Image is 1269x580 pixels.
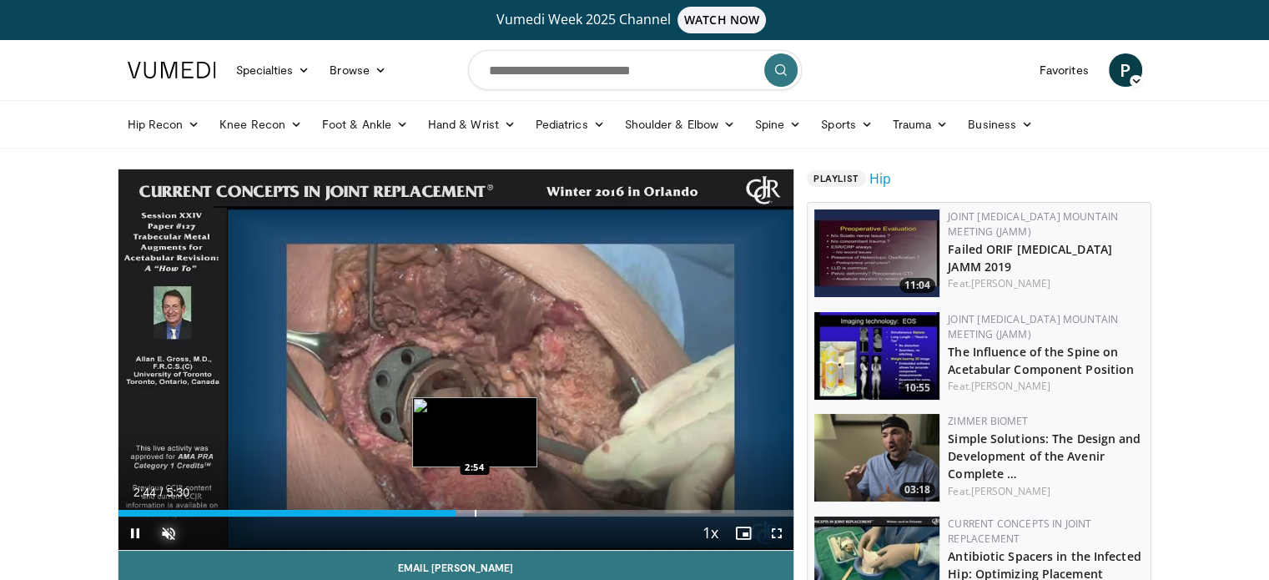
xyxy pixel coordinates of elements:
[811,108,883,141] a: Sports
[948,517,1091,546] a: Current Concepts in Joint Replacement
[899,482,935,497] span: 03:18
[209,108,312,141] a: Knee Recon
[677,7,766,33] span: WATCH NOW
[526,108,615,141] a: Pediatrics
[814,414,939,502] a: 03:18
[412,397,537,467] img: image.jpeg
[118,510,794,517] div: Progress Bar
[814,209,939,297] img: 8cf723b1-42e0-47ff-aba1-88dbea9fd550.150x105_q85_crop-smart_upscale.jpg
[160,486,164,499] span: /
[468,50,802,90] input: Search topics, interventions
[814,209,939,297] a: 11:04
[948,209,1118,239] a: Joint [MEDICAL_DATA] Mountain Meeting (JAMM)
[118,169,794,551] video-js: Video Player
[807,170,865,187] span: Playlist
[971,484,1050,498] a: [PERSON_NAME]
[899,278,935,293] span: 11:04
[814,414,939,502] img: e2a98b0c-fbf7-4c40-a406-010571208619.150x105_q85_crop-smart_upscale.jpg
[948,241,1112,275] a: Failed ORIF [MEDICAL_DATA] JAMM 2019
[948,312,1118,341] a: Joint [MEDICAL_DATA] Mountain Meeting (JAMM)
[948,344,1134,377] a: The Influence of the Spine on Acetabular Component Position
[693,517,727,550] button: Playback Rate
[971,379,1050,393] a: [PERSON_NAME]
[948,431,1141,482] a: Simple Solutions: The Design and Development of the Avenir Complete …
[133,486,156,499] span: 2:44
[1030,53,1099,87] a: Favorites
[418,108,526,141] a: Hand & Wrist
[167,486,189,499] span: 5:30
[948,379,1144,394] div: Feat.
[958,108,1043,141] a: Business
[128,62,216,78] img: VuMedi Logo
[130,7,1140,33] a: Vumedi Week 2025 ChannelWATCH NOW
[948,414,1028,428] a: Zimmer Biomet
[320,53,396,87] a: Browse
[883,108,959,141] a: Trauma
[615,108,745,141] a: Shoulder & Elbow
[727,517,760,550] button: Enable picture-in-picture mode
[814,312,939,400] img: 1223f352-0dc7-4f3a-b41e-c1af81caaf2e.150x105_q85_crop-smart_upscale.jpg
[118,108,210,141] a: Hip Recon
[760,517,793,550] button: Fullscreen
[226,53,320,87] a: Specialties
[312,108,418,141] a: Foot & Ankle
[745,108,811,141] a: Spine
[971,276,1050,290] a: [PERSON_NAME]
[118,517,152,550] button: Pause
[948,484,1144,499] div: Feat.
[899,381,935,396] span: 10:55
[869,169,891,189] a: Hip
[948,276,1144,291] div: Feat.
[814,312,939,400] a: 10:55
[152,517,185,550] button: Unmute
[1109,53,1142,87] a: P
